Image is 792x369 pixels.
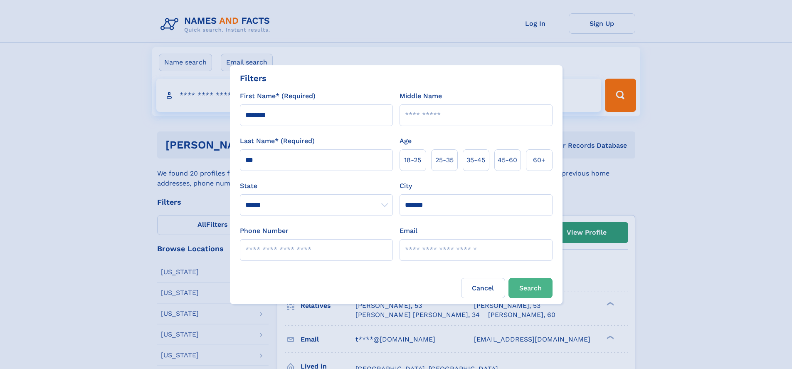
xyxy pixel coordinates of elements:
[400,226,417,236] label: Email
[461,278,505,298] label: Cancel
[400,91,442,101] label: Middle Name
[240,91,316,101] label: First Name* (Required)
[400,181,412,191] label: City
[435,155,454,165] span: 25‑35
[240,136,315,146] label: Last Name* (Required)
[508,278,553,298] button: Search
[240,181,393,191] label: State
[404,155,421,165] span: 18‑25
[498,155,517,165] span: 45‑60
[240,72,266,84] div: Filters
[466,155,485,165] span: 35‑45
[240,226,289,236] label: Phone Number
[533,155,545,165] span: 60+
[400,136,412,146] label: Age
